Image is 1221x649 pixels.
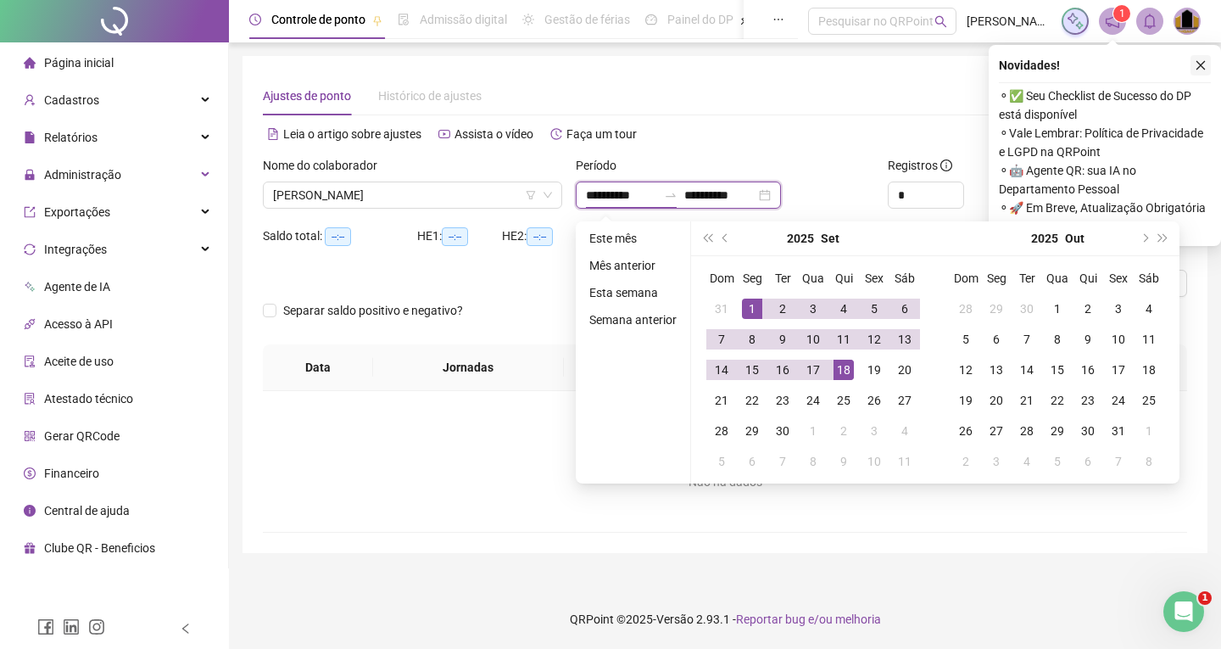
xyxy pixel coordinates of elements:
[1108,421,1129,441] div: 31
[706,416,737,446] td: 2025-09-28
[737,324,767,355] td: 2025-09-08
[1163,591,1204,632] iframe: Intercom live chat
[88,618,105,635] span: instagram
[1139,421,1159,441] div: 1
[1119,8,1125,20] span: 1
[44,243,107,256] span: Integrações
[1042,324,1073,355] td: 2025-10-08
[967,12,1051,31] span: [PERSON_NAME] - ENGMEP
[44,392,133,406] span: Atestado técnico
[981,263,1012,294] th: Seg
[951,294,981,324] td: 2025-09-28
[834,360,854,380] div: 18
[798,355,828,385] td: 2025-09-17
[44,355,114,368] span: Aceite de uso
[956,390,976,411] div: 19
[895,360,915,380] div: 20
[44,280,110,294] span: Agente de IA
[583,228,683,249] li: Este mês
[526,190,536,200] span: filter
[63,618,80,635] span: linkedin
[737,385,767,416] td: 2025-09-22
[527,227,553,246] span: --:--
[1134,416,1164,446] td: 2025-11-01
[1139,329,1159,350] div: 11
[736,613,881,626] span: Reportar bug e/ou melhoria
[1108,360,1129,380] div: 17
[44,131,98,144] span: Relatórios
[864,451,884,472] div: 10
[44,317,113,331] span: Acesso à API
[373,344,564,391] th: Jornadas
[1113,5,1130,22] sup: 1
[564,344,683,391] th: Entrada 1
[828,324,859,355] td: 2025-09-11
[787,221,814,255] button: year panel
[999,199,1211,236] span: ⚬ 🚀 Em Breve, Atualização Obrigatória de Proposta Comercial
[864,390,884,411] div: 26
[1017,329,1037,350] div: 7
[956,360,976,380] div: 12
[550,128,562,140] span: history
[1134,324,1164,355] td: 2025-10-11
[325,227,351,246] span: --:--
[24,467,36,479] span: dollar
[981,446,1012,477] td: 2025-11-03
[864,421,884,441] div: 3
[864,360,884,380] div: 19
[889,324,920,355] td: 2025-09-13
[1042,355,1073,385] td: 2025-10-15
[1017,299,1037,319] div: 30
[986,360,1006,380] div: 13
[711,360,732,380] div: 14
[1103,294,1134,324] td: 2025-10-03
[24,430,36,442] span: qrcode
[1017,451,1037,472] div: 4
[828,263,859,294] th: Qui
[1108,299,1129,319] div: 3
[1174,8,1200,34] img: 22840
[981,385,1012,416] td: 2025-10-20
[544,13,630,26] span: Gestão de férias
[859,446,889,477] td: 2025-10-10
[283,473,1167,491] div: Não há dados
[44,467,99,480] span: Financeiro
[1108,390,1129,411] div: 24
[276,301,470,320] span: Separar saldo positivo e negativo?
[956,451,976,472] div: 2
[895,299,915,319] div: 6
[1103,355,1134,385] td: 2025-10-17
[951,446,981,477] td: 2025-11-02
[664,188,677,202] span: to
[1154,221,1173,255] button: super-next-year
[711,421,732,441] div: 28
[263,156,388,175] label: Nome do colaborador
[767,446,798,477] td: 2025-10-07
[834,421,854,441] div: 2
[37,618,54,635] span: facebook
[767,416,798,446] td: 2025-09-30
[940,159,952,171] span: info-circle
[981,416,1012,446] td: 2025-10-27
[180,623,192,635] span: left
[772,299,793,319] div: 2
[828,446,859,477] td: 2025-10-09
[1078,421,1098,441] div: 30
[889,416,920,446] td: 2025-10-04
[1103,263,1134,294] th: Sex
[1047,421,1068,441] div: 29
[229,590,1221,649] footer: QRPoint © 2025 - 2.93.1 -
[1078,390,1098,411] div: 23
[263,89,351,103] span: Ajustes de ponto
[1142,14,1157,29] span: bell
[1073,416,1103,446] td: 2025-10-30
[1042,294,1073,324] td: 2025-10-01
[1047,329,1068,350] div: 8
[1139,390,1159,411] div: 25
[706,294,737,324] td: 2025-08-31
[706,324,737,355] td: 2025-09-07
[24,57,36,69] span: home
[986,421,1006,441] div: 27
[1012,355,1042,385] td: 2025-10-14
[1042,385,1073,416] td: 2025-10-22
